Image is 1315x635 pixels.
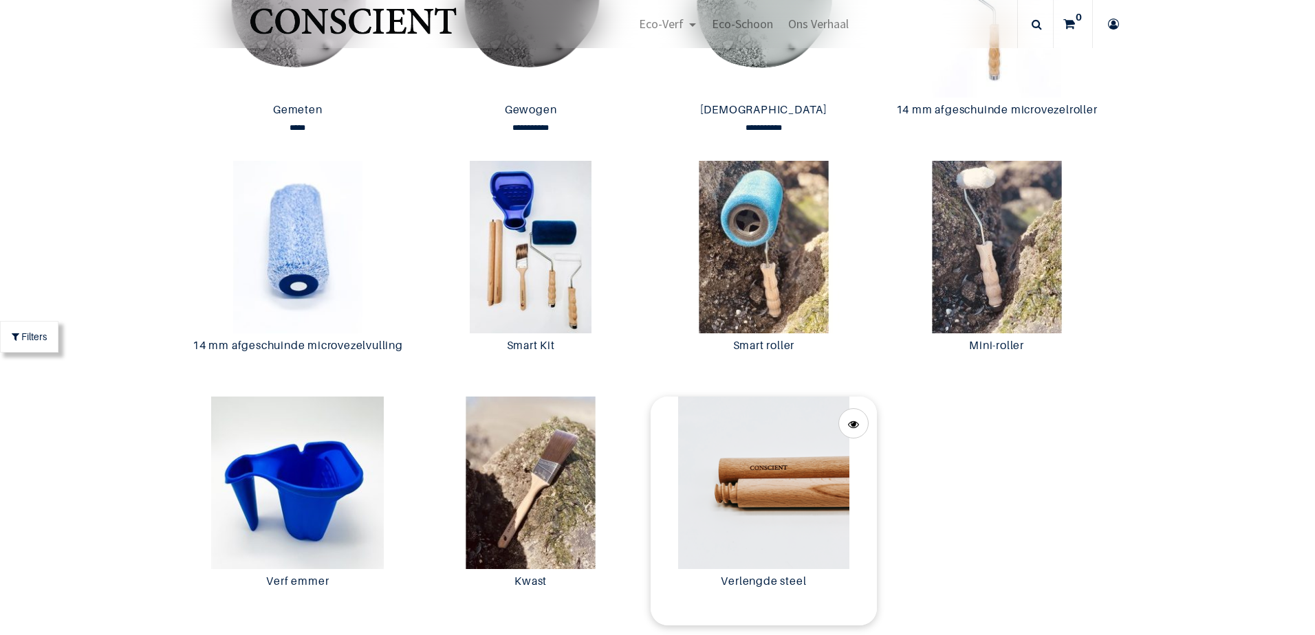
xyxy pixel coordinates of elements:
img: Product image [417,397,644,569]
a: Quick View [838,408,869,438]
span: Filters [21,329,47,344]
span: Ons Verhaal [788,16,849,32]
a: Mini-roller [889,339,1105,355]
img: Product image [417,161,644,333]
img: Product image [185,161,411,333]
sup: 0 [1072,10,1085,24]
a: [DEMOGRAPHIC_DATA] [656,103,871,119]
a: Gewogen [423,103,638,119]
a: Verf emmer [191,575,406,590]
span: Eco-Verf [639,16,684,32]
a: Smart roller [656,339,871,355]
a: Verlengde steel [656,575,871,590]
a: Smart Kit [423,339,638,355]
span: Eco-Schoon [712,16,773,32]
img: Product image [884,161,1110,333]
a: 14 mm afgeschuinde microvezelvulling [191,339,406,355]
a: 14 mm afgeschuinde microvezelroller [889,103,1105,119]
img: Product image [651,397,877,569]
a: Gemeten [191,103,406,119]
a: Kwast [423,575,638,590]
img: Product image [185,397,411,569]
img: Product image [651,161,877,333]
